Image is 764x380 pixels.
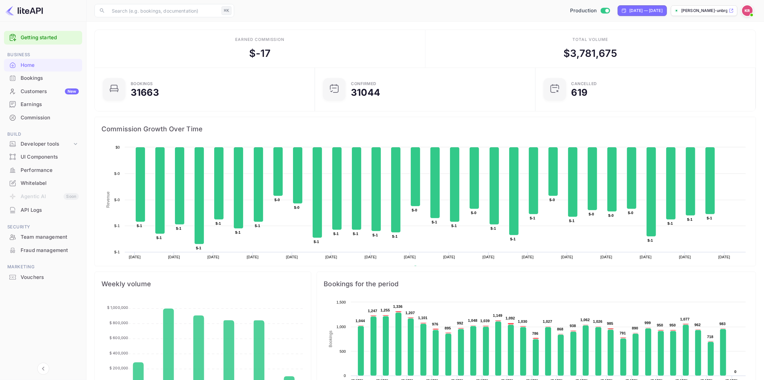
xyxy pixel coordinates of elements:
[324,279,749,289] span: Bookings for the period
[640,255,652,259] text: [DATE]
[294,205,299,209] text: $-0
[21,101,79,108] div: Earnings
[608,213,614,217] text: $-0
[381,308,390,312] text: 1,255
[572,37,608,43] div: Total volume
[156,236,162,240] text: $-1
[718,255,730,259] text: [DATE]
[742,5,753,16] img: Kobus Roux
[176,226,181,230] text: $-1
[4,85,82,98] div: CustomersNew
[340,349,346,353] text: 500
[4,59,82,72] div: Home
[21,34,79,42] a: Getting started
[351,82,377,86] div: Confirmed
[4,72,82,84] a: Bookings
[4,151,82,164] div: UI Components
[247,255,259,259] text: [DATE]
[351,88,380,97] div: 31044
[687,217,692,221] text: $-1
[101,279,304,289] span: Weekly volume
[4,244,82,257] div: Fraud management
[314,240,319,244] text: $-1
[432,322,438,326] text: 976
[115,145,120,149] text: $0
[196,246,201,250] text: $-1
[65,88,79,94] div: New
[216,221,221,225] text: $-1
[114,198,120,202] text: $-0
[5,5,43,16] img: LiteAPI logo
[274,198,280,202] text: $-0
[337,300,346,304] text: 1,500
[445,326,451,330] text: 895
[4,244,82,256] a: Fraud management
[632,326,638,330] text: 890
[518,319,527,323] text: 1,030
[4,98,82,111] div: Earnings
[353,232,358,236] text: $-1
[107,306,128,310] tspan: $ 1,000,000
[4,151,82,163] a: UI Components
[561,255,573,259] text: [DATE]
[600,255,612,259] text: [DATE]
[4,72,82,85] div: Bookings
[393,305,402,309] text: 1,336
[235,37,284,43] div: Earned commission
[368,309,377,313] text: 1,247
[510,237,516,241] text: $-1
[4,131,82,138] span: Build
[4,231,82,244] div: Team management
[109,366,128,370] tspan: $ 200,000
[418,316,427,320] text: 1,101
[719,322,726,326] text: 983
[4,164,82,177] div: Performance
[328,330,333,347] text: Bookings
[4,271,82,283] a: Vouchers
[21,140,72,148] div: Developer tools
[493,314,502,317] text: 1,149
[131,88,159,97] div: 31663
[483,255,495,259] text: [DATE]
[114,250,120,254] text: $-1
[680,317,689,321] text: 1,077
[255,224,260,228] text: $-1
[618,5,667,16] div: Click to change the date range period
[21,88,79,95] div: Customers
[249,46,271,61] div: $ -17
[131,82,153,86] div: Bookings
[109,351,128,355] tspan: $ 400,000
[21,62,79,69] div: Home
[4,263,82,271] span: Marketing
[679,255,691,259] text: [DATE]
[286,255,298,259] text: [DATE]
[412,208,417,212] text: $-0
[106,191,110,208] text: Revenue
[707,216,712,220] text: $-1
[4,85,82,97] a: CustomersNew
[593,319,602,323] text: 1,026
[694,323,701,327] text: 962
[563,46,617,61] div: $ 3,781,675
[4,177,82,189] a: Whitelabel
[109,335,128,340] tspan: $ 600,000
[471,211,476,215] text: $-0
[21,206,79,214] div: API Logs
[392,234,397,238] text: $-1
[543,319,552,323] text: 1,027
[404,255,416,259] text: [DATE]
[4,177,82,190] div: Whitelabel
[4,111,82,124] a: Commission
[557,327,563,331] text: 868
[4,164,82,176] a: Performance
[468,318,477,322] text: 1,048
[114,224,120,228] text: $-1
[109,320,128,325] tspan: $ 800,000
[4,59,82,71] a: Home
[491,226,496,230] text: $-1
[101,124,749,134] span: Commission Growth Over Time
[4,31,82,45] div: Getting started
[571,88,587,97] div: 619
[37,363,49,375] button: Collapse navigation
